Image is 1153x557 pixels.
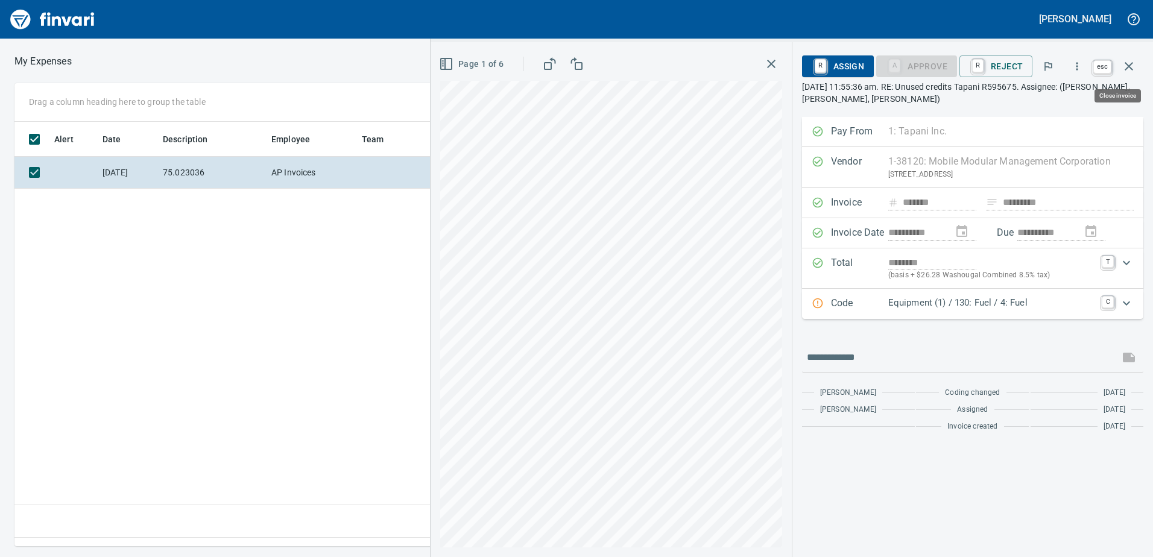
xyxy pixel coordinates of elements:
[267,157,357,189] td: AP Invoices
[1093,60,1111,74] a: esc
[945,387,1000,399] span: Coding changed
[1104,404,1125,416] span: [DATE]
[103,132,121,146] span: Date
[163,132,208,146] span: Description
[820,387,876,399] span: [PERSON_NAME]
[888,296,1095,310] p: Equipment (1) / 130: Fuel / 4: Fuel
[972,59,984,72] a: R
[876,60,957,71] div: Equipment required
[362,132,400,146] span: Team
[7,5,98,34] img: Finvari
[802,248,1143,289] div: Expand
[1102,256,1114,268] a: T
[815,59,826,72] a: R
[831,256,888,282] p: Total
[271,132,326,146] span: Employee
[14,54,72,69] nav: breadcrumb
[802,81,1143,105] p: [DATE] 11:55:36 am. RE: Unused credits Tapani R595675. Assignee: ([PERSON_NAME], [PERSON_NAME], [...
[888,269,1095,282] p: (basis + $26.28 Washougal Combined 8.5% tax)
[98,157,158,189] td: [DATE]
[29,96,206,108] p: Drag a column heading here to group the table
[14,54,72,69] p: My Expenses
[831,296,888,312] p: Code
[437,53,508,75] button: Page 1 of 6
[158,157,267,189] td: 75.023036
[1114,343,1143,372] span: This records your message into the invoice and notifies anyone mentioned
[1035,53,1061,80] button: Flag
[969,56,1023,77] span: Reject
[1104,421,1125,433] span: [DATE]
[802,55,874,77] button: RAssign
[1039,13,1111,25] h5: [PERSON_NAME]
[362,132,384,146] span: Team
[820,404,876,416] span: [PERSON_NAME]
[812,56,864,77] span: Assign
[54,132,89,146] span: Alert
[1102,296,1114,308] a: C
[957,404,988,416] span: Assigned
[103,132,137,146] span: Date
[947,421,998,433] span: Invoice created
[1036,10,1114,28] button: [PERSON_NAME]
[54,132,74,146] span: Alert
[163,132,224,146] span: Description
[271,132,310,146] span: Employee
[959,55,1032,77] button: RReject
[441,57,504,72] span: Page 1 of 6
[802,289,1143,319] div: Expand
[1104,387,1125,399] span: [DATE]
